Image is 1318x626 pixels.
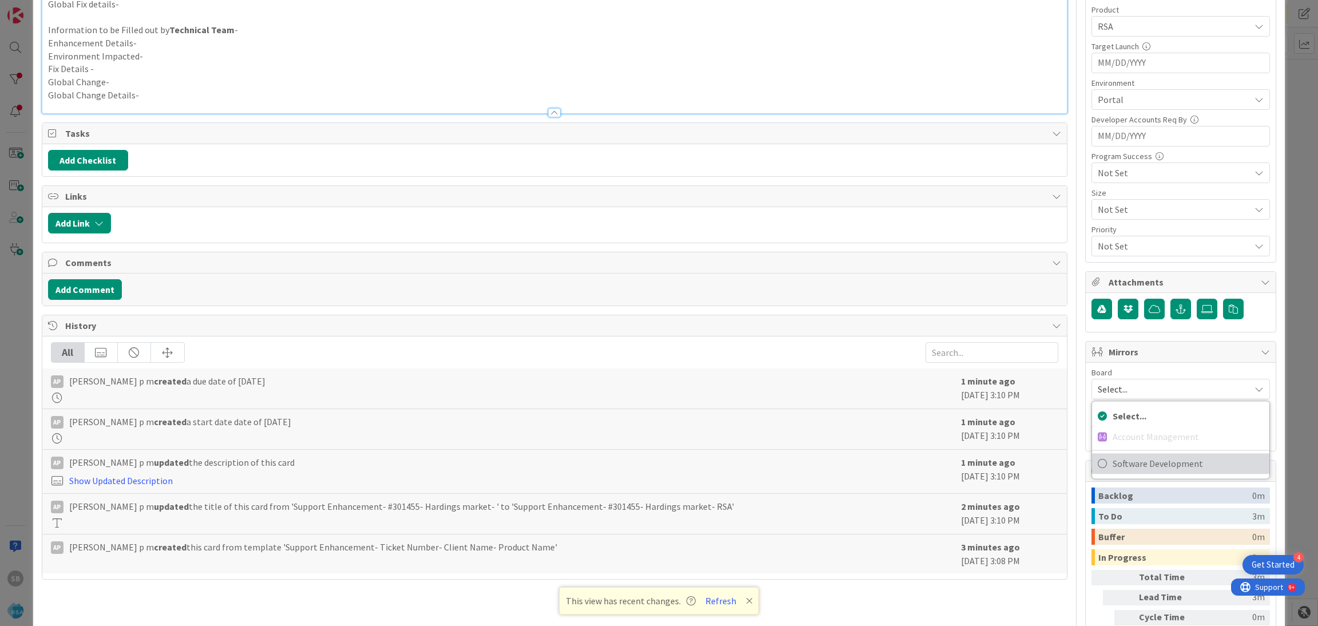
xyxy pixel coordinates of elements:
b: 1 minute ago [961,375,1015,387]
div: 9+ [58,5,63,14]
div: [DATE] 3:10 PM [961,374,1058,403]
input: MM/DD/YYYY [1098,53,1264,73]
div: 0m [1252,529,1265,545]
span: Support [24,2,52,15]
div: [DATE] 3:10 PM [961,455,1058,488]
p: Global Change Details- [48,89,1062,102]
input: MM/DD/YYYY [1098,126,1264,146]
span: Select... [1098,381,1244,397]
a: Select... [1092,406,1269,426]
b: 3 minutes ago [961,541,1020,553]
b: created [154,416,186,427]
div: 3m [1206,570,1265,585]
span: Software Development [1113,455,1264,472]
p: Information to be Filled out by - [48,23,1062,37]
b: 1 minute ago [961,416,1015,427]
div: 0m [1252,488,1265,504]
span: Mirrors [1109,345,1255,359]
span: Not Set [1098,201,1244,217]
div: Ap [51,416,63,429]
div: [DATE] 3:10 PM [961,500,1058,528]
button: Refresh [701,593,740,608]
div: 0m [1252,549,1265,565]
span: [PERSON_NAME] p m a due date of [DATE] [69,374,265,388]
div: [DATE] 3:08 PM [961,540,1058,568]
div: Lead Time [1139,590,1202,605]
div: Ap [51,457,63,469]
div: Backlog [1098,488,1252,504]
div: Ap [51,375,63,388]
b: 1 minute ago [961,457,1015,468]
b: updated [154,457,189,468]
span: Links [65,189,1047,203]
div: 4 [1293,552,1304,562]
div: [DATE] 3:10 PM [961,415,1058,443]
div: Environment [1091,79,1270,87]
b: created [154,375,186,387]
button: Add Link [48,213,111,233]
button: Add Comment [48,279,122,300]
span: Select... [1113,407,1264,425]
div: Buffer [1098,529,1252,545]
div: Ap [51,501,63,513]
div: Target Launch [1091,42,1270,50]
p: Enhancement Details- [48,37,1062,50]
input: Search... [926,342,1058,363]
p: Fix Details - [48,62,1062,76]
b: created [154,541,186,553]
span: [PERSON_NAME] p m this card from template 'Support Enhancement- Ticket Number- Client Name- Produ... [69,540,557,554]
div: Ap [51,541,63,554]
span: Tasks [65,126,1047,140]
p: Global Change- [48,76,1062,89]
div: Cycle Time [1139,610,1202,625]
span: Not Set [1098,166,1250,180]
div: 3m [1252,508,1265,524]
div: To Do [1098,508,1252,524]
div: 3m [1206,590,1265,605]
span: Not Set [1098,238,1244,254]
div: Program Success [1091,152,1270,160]
span: Board [1091,369,1112,377]
a: Show Updated Description [69,475,173,486]
span: [PERSON_NAME] p m a start date date of [DATE] [69,415,291,429]
span: Portal [1098,93,1250,106]
div: Open Get Started checklist, remaining modules: 4 [1242,555,1304,575]
p: Environment Impacted- [48,50,1062,63]
span: [PERSON_NAME] p m the description of this card [69,455,295,469]
div: Product [1091,6,1270,14]
div: Get Started [1252,559,1295,570]
div: In Progress [1098,549,1252,565]
span: [PERSON_NAME] p m the title of this card from 'Support Enhancement- #301455- Hardings market- ' t... [69,500,734,513]
b: 2 minutes ago [961,501,1020,512]
div: All [51,343,85,362]
a: Software Development [1092,453,1269,474]
b: updated [154,501,189,512]
div: Size [1091,189,1270,197]
div: Total Time [1139,570,1202,585]
div: Developer Accounts Req By [1091,116,1270,124]
span: History [65,319,1047,332]
span: Comments [65,256,1047,270]
div: Priority [1091,225,1270,233]
span: Attachments [1109,275,1255,289]
span: RSA [1098,19,1250,33]
div: 0m [1206,610,1265,625]
span: This view has recent changes. [566,594,696,608]
strong: Technical Team [169,24,235,35]
button: Add Checklist [48,150,128,171]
